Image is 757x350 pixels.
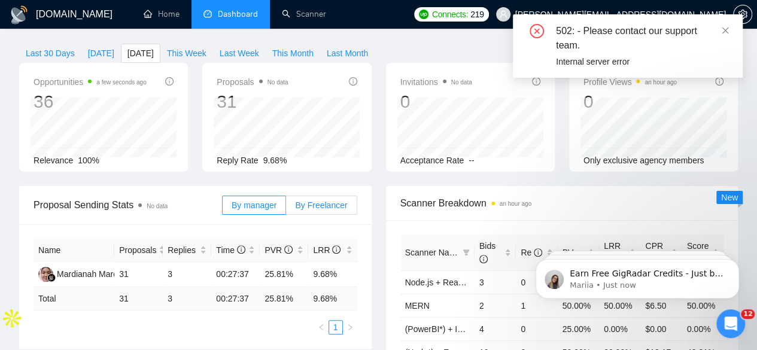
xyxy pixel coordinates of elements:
th: Proposals [114,239,163,262]
span: user [499,10,507,19]
th: Name [34,239,114,262]
span: close-circle [530,24,544,38]
div: 36 [34,90,147,113]
span: dashboard [203,10,212,18]
span: This Month [272,47,314,60]
td: 2 [475,294,516,317]
td: 00:27:37 [211,262,260,287]
span: info-circle [332,245,341,254]
td: 9.68% [308,262,357,287]
span: 100% [78,156,99,165]
span: close [721,26,729,35]
span: No data [267,79,288,86]
a: setting [733,10,752,19]
td: 00:27:37 [211,287,260,311]
a: (PowerBI*) + Intermediate [405,324,501,334]
button: left [314,320,329,334]
span: [DATE] [127,47,154,60]
div: 0 [583,90,677,113]
span: -- [469,156,474,165]
span: Proposals [119,244,156,257]
span: Proposal Sending Stats [34,197,222,212]
span: Connects: [432,8,468,21]
a: MMMardianah Mardianah [38,269,138,278]
span: filter [463,249,470,256]
span: Scanner Name [405,248,461,257]
li: Previous Page [314,320,329,334]
span: No data [147,203,168,209]
span: Time [216,245,245,255]
div: 502: - Please contact our support team. [556,24,728,53]
button: Last Week [213,44,266,63]
span: Relevance [34,156,73,165]
img: gigradar-bm.png [47,273,56,282]
span: [DATE] [88,47,114,60]
span: PVR [265,245,293,255]
span: New [721,193,738,202]
span: Invitations [400,75,472,89]
span: info-circle [284,245,293,254]
td: 31 [114,262,163,287]
span: Dashboard [218,9,258,19]
td: 0 [516,270,557,294]
button: Last Month [320,44,375,63]
span: Acceptance Rate [400,156,464,165]
button: Last 30 Days [19,44,81,63]
span: By manager [232,200,276,210]
span: 219 [470,8,484,21]
li: Next Page [343,320,357,334]
button: [DATE] [81,44,121,63]
span: Bids [479,241,495,264]
td: 1 [516,294,557,317]
button: setting [733,5,752,24]
span: This Week [167,47,206,60]
td: 25.81% [260,262,308,287]
div: 0 [400,90,472,113]
span: filter [460,244,472,261]
span: Proposals [217,75,288,89]
button: This Week [160,44,213,63]
span: By Freelancer [295,200,347,210]
time: an hour ago [500,200,531,207]
img: logo [10,5,29,25]
span: Only exclusive agency members [583,156,704,165]
td: Total [34,287,114,311]
button: This Month [266,44,320,63]
div: Internal server error [556,55,728,68]
span: info-circle [349,77,357,86]
span: Opportunities [34,75,147,89]
a: searchScanner [282,9,326,19]
span: Scanner Breakdown [400,196,724,211]
td: 9.68 % [308,287,357,311]
a: homeHome [144,9,180,19]
span: LRR [313,245,341,255]
span: info-circle [165,77,174,86]
td: 3 [163,262,211,287]
span: No data [451,79,472,86]
td: 3 [163,287,211,311]
a: Node.js + React.js (Entry + Intermediate) [405,278,557,287]
span: 9.68% [263,156,287,165]
span: Last Week [220,47,259,60]
td: 31 [114,287,163,311]
span: Last 30 Days [26,47,75,60]
span: Replies [168,244,197,257]
span: info-circle [237,245,245,254]
div: Mardianah Mardianah [57,267,138,281]
iframe: Intercom notifications message [518,234,757,318]
img: MM [38,267,53,282]
span: info-circle [479,255,488,263]
td: 3 [475,270,516,294]
span: Last Month [327,47,368,60]
button: right [343,320,357,334]
span: Reply Rate [217,156,258,165]
div: 31 [217,90,288,113]
span: setting [734,10,752,19]
a: MERN [405,301,430,311]
td: 25.81 % [260,287,308,311]
time: a few seconds ago [96,79,146,86]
